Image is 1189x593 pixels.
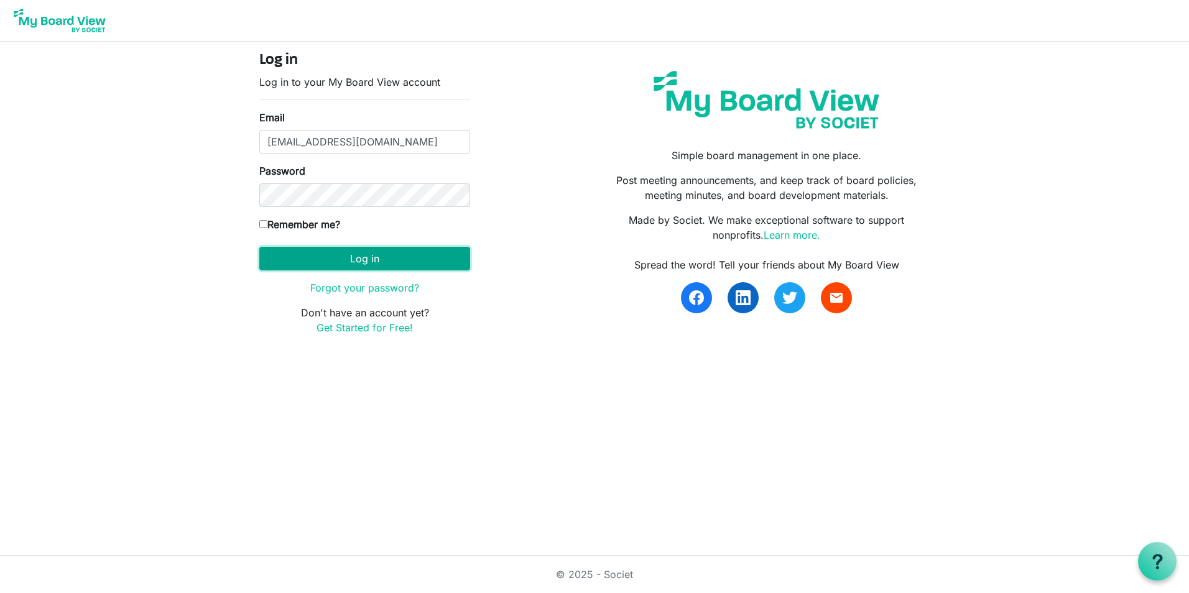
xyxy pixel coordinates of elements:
[556,568,633,581] a: © 2025 - Societ
[604,148,930,163] p: Simple board management in one place.
[604,173,930,203] p: Post meeting announcements, and keep track of board policies, meeting minutes, and board developm...
[259,75,470,90] p: Log in to your My Board View account
[317,321,413,334] a: Get Started for Free!
[259,217,340,232] label: Remember me?
[259,247,470,270] button: Log in
[689,290,704,305] img: facebook.svg
[259,52,470,70] h4: Log in
[310,282,419,294] a: Forgot your password?
[782,290,797,305] img: twitter.svg
[259,110,285,125] label: Email
[259,163,305,178] label: Password
[259,305,470,335] p: Don't have an account yet?
[736,290,751,305] img: linkedin.svg
[821,282,852,313] a: email
[10,5,109,36] img: My Board View Logo
[604,257,930,272] div: Spread the word! Tell your friends about My Board View
[764,229,820,241] a: Learn more.
[829,290,844,305] span: email
[644,62,889,138] img: my-board-view-societ.svg
[604,213,930,242] p: Made by Societ. We make exceptional software to support nonprofits.
[259,220,267,228] input: Remember me?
